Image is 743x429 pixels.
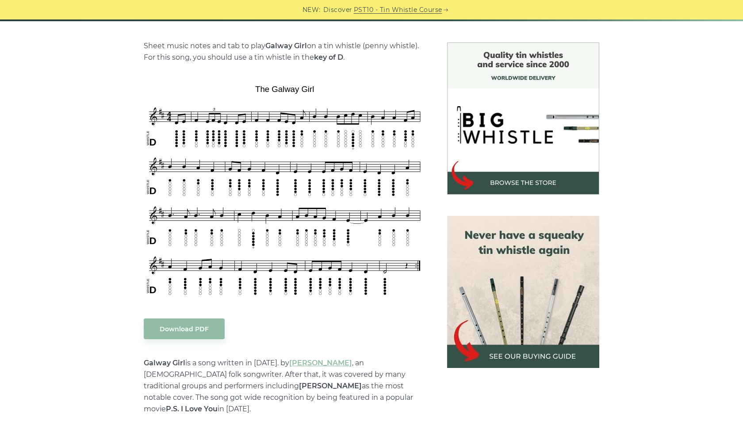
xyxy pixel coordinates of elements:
strong: Galway Girl [144,359,185,367]
p: Sheet music notes and tab to play on a tin whistle (penny whistle). For this song, you should use... [144,40,426,63]
strong: P.S. I Love You [166,405,218,413]
strong: Galway Girl [265,42,307,50]
p: is a song written in [DATE]. by , an [DEMOGRAPHIC_DATA] folk songwriter. After that, it was cover... [144,357,426,415]
img: The Galway Girl Tin Whistle Tab & Sheet Music [144,81,426,301]
a: Download PDF [144,318,225,339]
span: Discover [323,5,352,15]
strong: [PERSON_NAME] [299,382,362,390]
span: NEW: [303,5,321,15]
a: [PERSON_NAME] [289,359,352,367]
a: PST10 - Tin Whistle Course [354,5,442,15]
img: BigWhistle Tin Whistle Store [447,42,599,195]
strong: key of D [314,53,343,61]
img: tin whistle buying guide [447,216,599,368]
